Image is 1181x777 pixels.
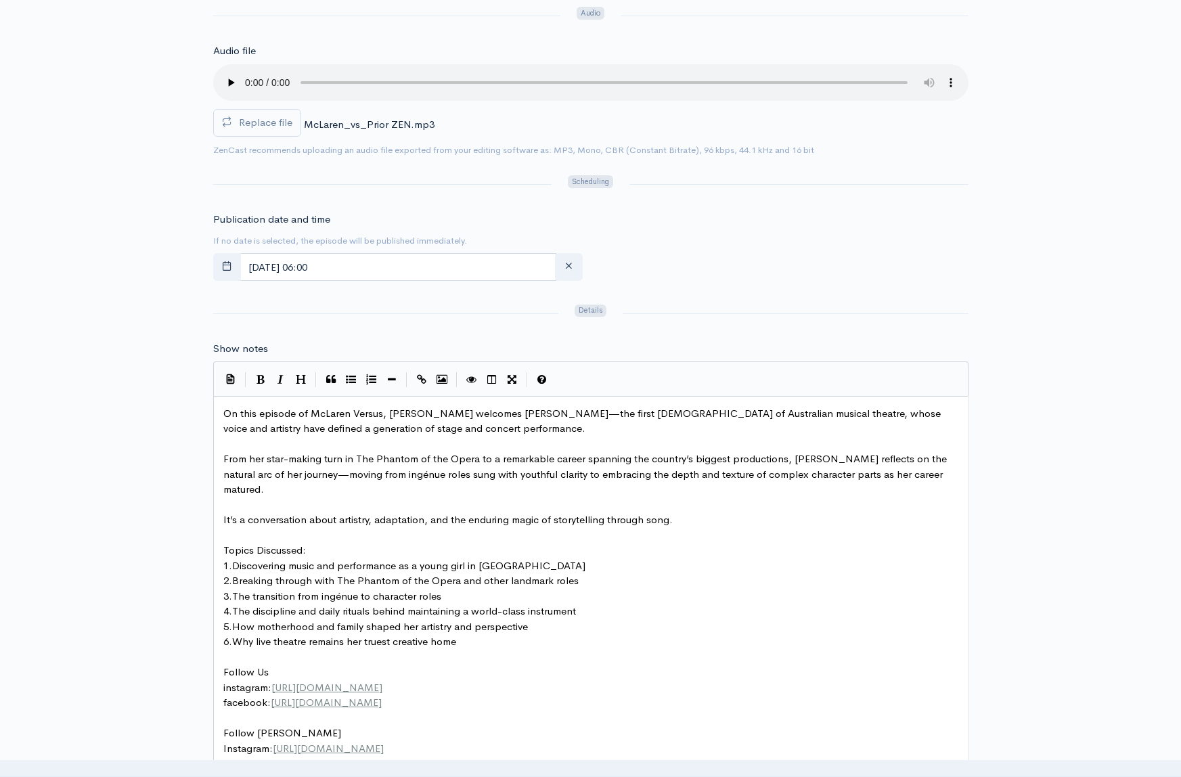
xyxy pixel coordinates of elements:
label: Publication date and time [213,212,330,227]
span: Discovering music and performance as a young girl in [GEOGRAPHIC_DATA] [232,559,585,572]
button: Heading [291,370,311,390]
span: 5. [223,620,232,633]
span: 2. [223,574,232,587]
span: From her star-making turn in The Phantom of the Opera to a remarkable career spanning the country... [223,452,950,495]
button: Toggle Fullscreen [502,370,522,390]
span: Audio [577,7,604,20]
button: Generic List [341,370,361,390]
button: Insert Show Notes Template [221,368,241,388]
span: Why live theatre remains her truest creative home [232,635,456,648]
button: Create Link [411,370,432,390]
span: 3. [223,590,232,602]
i: | [406,372,407,388]
i: | [456,372,458,388]
span: 1. [223,559,232,572]
span: Instagram: [223,742,384,755]
button: Italic [271,370,291,390]
span: Scheduling [568,175,612,188]
label: Show notes [213,341,268,357]
span: Replace file [239,116,292,129]
label: Audio file [213,43,256,59]
i: | [527,372,528,388]
span: [URL][DOMAIN_NAME] [273,742,384,755]
button: Toggle Preview [462,370,482,390]
button: Quote [321,370,341,390]
button: toggle [213,253,241,281]
span: [URL][DOMAIN_NAME] [271,681,382,694]
span: 6. [223,635,232,648]
span: Topics Discussed: [223,543,306,556]
i: | [315,372,317,388]
small: If no date is selected, the episode will be published immediately. [213,235,467,246]
span: 4. [223,604,232,617]
span: It’s a conversation about artistry, adaptation, and the enduring magic of storytelling through song. [223,513,673,526]
button: Numbered List [361,370,382,390]
button: Insert Image [432,370,452,390]
button: Toggle Side by Side [482,370,502,390]
span: The transition from ingénue to character roles [232,590,441,602]
span: McLaren_vs_Prior ZEN.mp3 [304,118,434,131]
i: | [245,372,246,388]
span: The discipline and daily rituals behind maintaining a world-class instrument [232,604,576,617]
button: Markdown Guide [532,370,552,390]
span: How motherhood and family shaped her artistry and perspective [232,620,528,633]
button: Bold [250,370,271,390]
small: ZenCast recommends uploading an audio file exported from your editing software as: MP3, Mono, CBR... [213,144,814,156]
button: Insert Horizontal Line [382,370,402,390]
span: facebook: [223,696,382,709]
span: [URL][DOMAIN_NAME] [271,696,382,709]
span: instagram: [223,681,382,694]
span: Details [575,305,606,317]
button: clear [555,253,583,281]
span: Breaking through with The Phantom of the Opera and other landmark roles [232,574,579,587]
span: Follow Us [223,665,269,678]
span: Follow [PERSON_NAME] [223,726,341,739]
span: On this episode of McLaren Versus, [PERSON_NAME] welcomes [PERSON_NAME]—the first [DEMOGRAPHIC_DA... [223,407,943,435]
